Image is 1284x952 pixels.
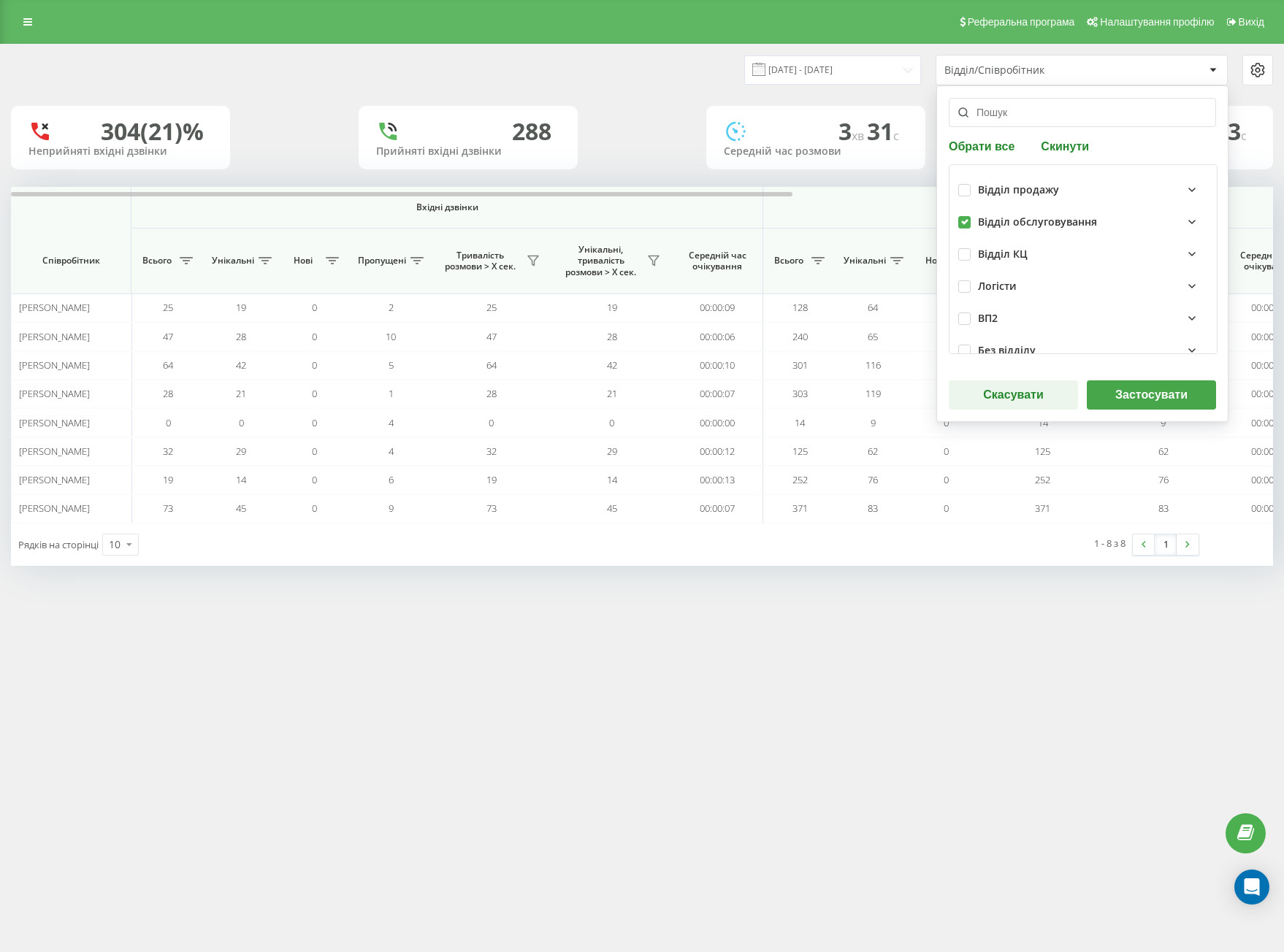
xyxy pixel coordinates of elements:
div: Відділ обслуговування [978,216,1097,229]
span: 0 [944,416,949,429]
span: 73 [163,502,173,515]
div: Відділ продажу [978,184,1059,196]
span: 371 [1035,502,1050,515]
span: 64 [163,358,173,372]
span: 42 [607,358,617,372]
span: 21 [236,387,246,400]
span: [PERSON_NAME] [19,445,90,458]
span: 0 [312,387,317,400]
span: Унікальні [844,255,886,266]
span: 303 [792,387,808,400]
span: 9 [1161,416,1166,429]
span: 116 [865,358,881,372]
td: 00:00:13 [672,466,763,494]
span: 62 [1158,445,1169,458]
span: 0 [944,502,949,515]
span: 14 [236,473,246,486]
span: Нові [285,255,321,266]
span: [PERSON_NAME] [19,416,90,429]
span: 0 [489,416,494,429]
span: 73 [486,502,497,515]
span: 14 [795,416,805,429]
span: 4 [389,416,394,429]
span: 0 [609,416,614,429]
span: 0 [312,473,317,486]
span: 0 [944,473,949,486]
div: Відділ/Співробітник [944,64,1119,77]
span: 64 [486,358,497,372]
div: Логісти [978,280,1017,293]
button: Скинути [1036,139,1093,153]
div: 288 [512,118,551,145]
div: 304 (21)% [101,118,204,145]
span: 0 [239,416,244,429]
span: 19 [607,301,617,314]
span: 5 [389,358,394,372]
span: 252 [1035,473,1050,486]
span: Тривалість розмови > Х сек. [438,250,522,272]
span: 29 [236,445,246,458]
span: 0 [312,416,317,429]
button: Скасувати [949,380,1078,410]
span: [PERSON_NAME] [19,330,90,343]
span: 28 [236,330,246,343]
span: 371 [792,502,808,515]
span: 128 [792,301,808,314]
span: Вхідні дзвінки [169,201,725,213]
div: 10 [109,537,121,552]
span: Середній час очікування [683,250,752,272]
span: 252 [792,473,808,486]
span: Всього [771,255,807,266]
span: 83 [1158,502,1169,515]
span: 0 [312,502,317,515]
input: Пошук [949,98,1216,127]
span: 64 [868,301,878,314]
span: 1 [389,387,394,400]
span: 0 [166,416,171,429]
span: 47 [486,330,497,343]
td: 00:00:12 [672,437,763,466]
button: Обрати все [949,139,1019,153]
span: Рядків на сторінці [18,538,99,551]
div: Прийняті вхідні дзвінки [376,145,560,158]
span: [PERSON_NAME] [19,387,90,400]
td: 00:00:10 [672,351,763,380]
span: [PERSON_NAME] [19,301,90,314]
div: Open Intercom Messenger [1234,870,1269,905]
span: 119 [865,387,881,400]
span: 83 [868,502,878,515]
span: 65 [868,330,878,343]
td: 00:00:00 [672,408,763,437]
span: 45 [607,502,617,515]
div: Без відділу [978,345,1036,357]
span: 125 [1035,445,1050,458]
span: Пропущені [358,255,406,266]
span: 32 [163,445,173,458]
td: 00:00:07 [672,380,763,408]
span: 0 [312,330,317,343]
span: Вихідні дзвінки [798,201,1280,213]
span: Унікальні, тривалість розмови > Х сек. [559,244,643,278]
div: Середній час розмови [724,145,908,158]
span: 19 [486,473,497,486]
div: ВП2 [978,312,998,325]
span: 76 [868,473,878,486]
span: 125 [792,445,808,458]
span: 21 [607,387,617,400]
div: Відділ КЦ [978,248,1028,261]
span: Реферальна програма [968,16,1075,28]
span: 32 [486,445,497,458]
span: Вихід [1239,16,1264,28]
span: 14 [607,473,617,486]
span: 0 [312,358,317,372]
span: 240 [792,330,808,343]
a: 1 [1155,534,1177,555]
span: Співробітник [23,255,118,266]
span: 10 [386,330,396,343]
span: 13 [1215,115,1247,147]
button: Застосувати [1087,380,1216,410]
td: 00:00:07 [672,494,763,523]
div: 1 - 8 з 8 [1094,536,1126,550]
span: 28 [607,330,617,343]
span: c [893,128,899,144]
